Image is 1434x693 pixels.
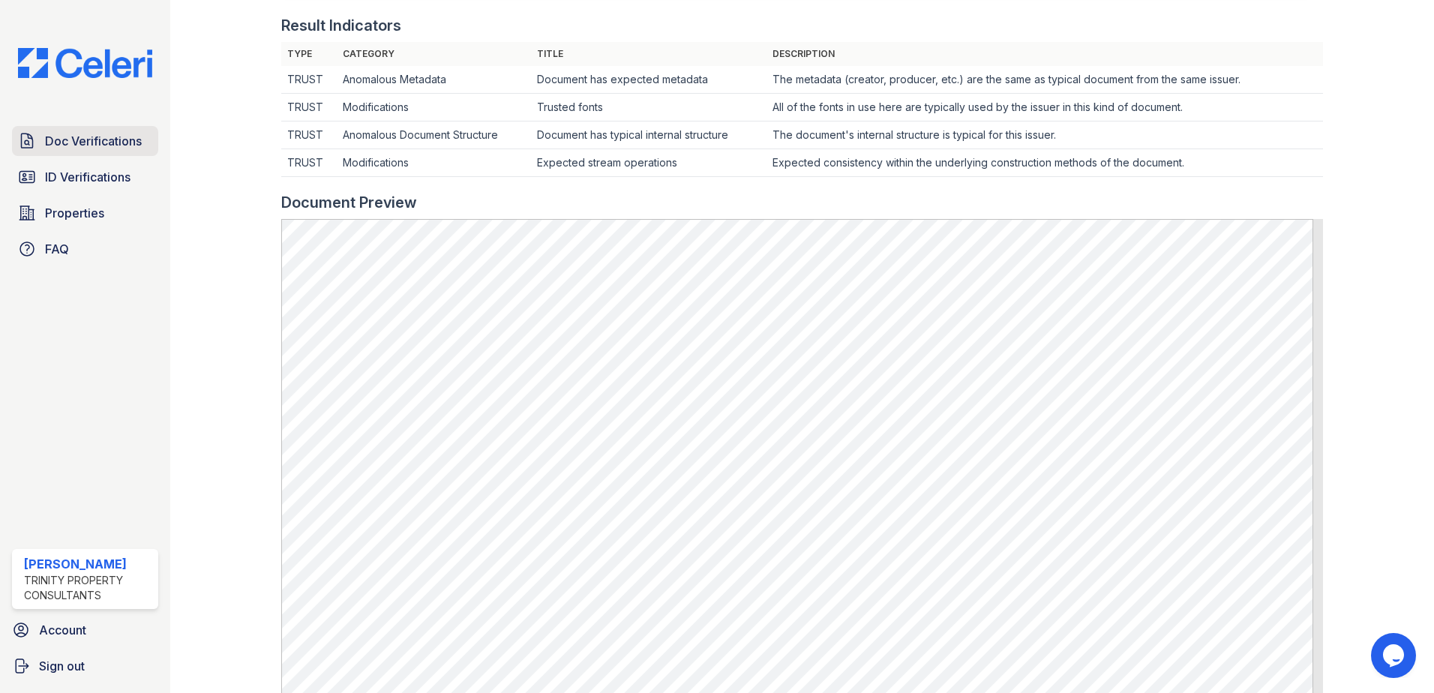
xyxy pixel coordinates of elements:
span: FAQ [45,240,69,258]
td: Expected consistency within the underlying construction methods of the document. [766,149,1323,177]
a: Properties [12,198,158,228]
td: TRUST [281,66,337,94]
span: ID Verifications [45,168,130,186]
div: [PERSON_NAME] [24,555,152,573]
th: Category [337,42,531,66]
div: Trinity Property Consultants [24,573,152,603]
a: Sign out [6,651,164,681]
span: Doc Verifications [45,132,142,150]
td: Anomalous Document Structure [337,121,531,149]
td: The document's internal structure is typical for this issuer. [766,121,1323,149]
a: Account [6,615,164,645]
td: Modifications [337,94,531,121]
span: Properties [45,204,104,222]
div: Result Indicators [281,15,401,36]
td: Trusted fonts [531,94,766,121]
td: Document has typical internal structure [531,121,766,149]
th: Title [531,42,766,66]
a: FAQ [12,234,158,264]
div: Document Preview [281,192,417,213]
span: Account [39,621,86,639]
a: Doc Verifications [12,126,158,156]
td: All of the fonts in use here are typically used by the issuer in this kind of document. [766,94,1323,121]
td: TRUST [281,121,337,149]
td: The metadata (creator, producer, etc.) are the same as typical document from the same issuer. [766,66,1323,94]
td: TRUST [281,149,337,177]
th: Type [281,42,337,66]
span: Sign out [39,657,85,675]
iframe: chat widget [1371,633,1419,678]
img: CE_Logo_Blue-a8612792a0a2168367f1c8372b55b34899dd931a85d93a1a3d3e32e68fde9ad4.png [6,48,164,78]
td: Document has expected metadata [531,66,766,94]
td: TRUST [281,94,337,121]
td: Expected stream operations [531,149,766,177]
td: Anomalous Metadata [337,66,531,94]
a: ID Verifications [12,162,158,192]
th: Description [766,42,1323,66]
td: Modifications [337,149,531,177]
